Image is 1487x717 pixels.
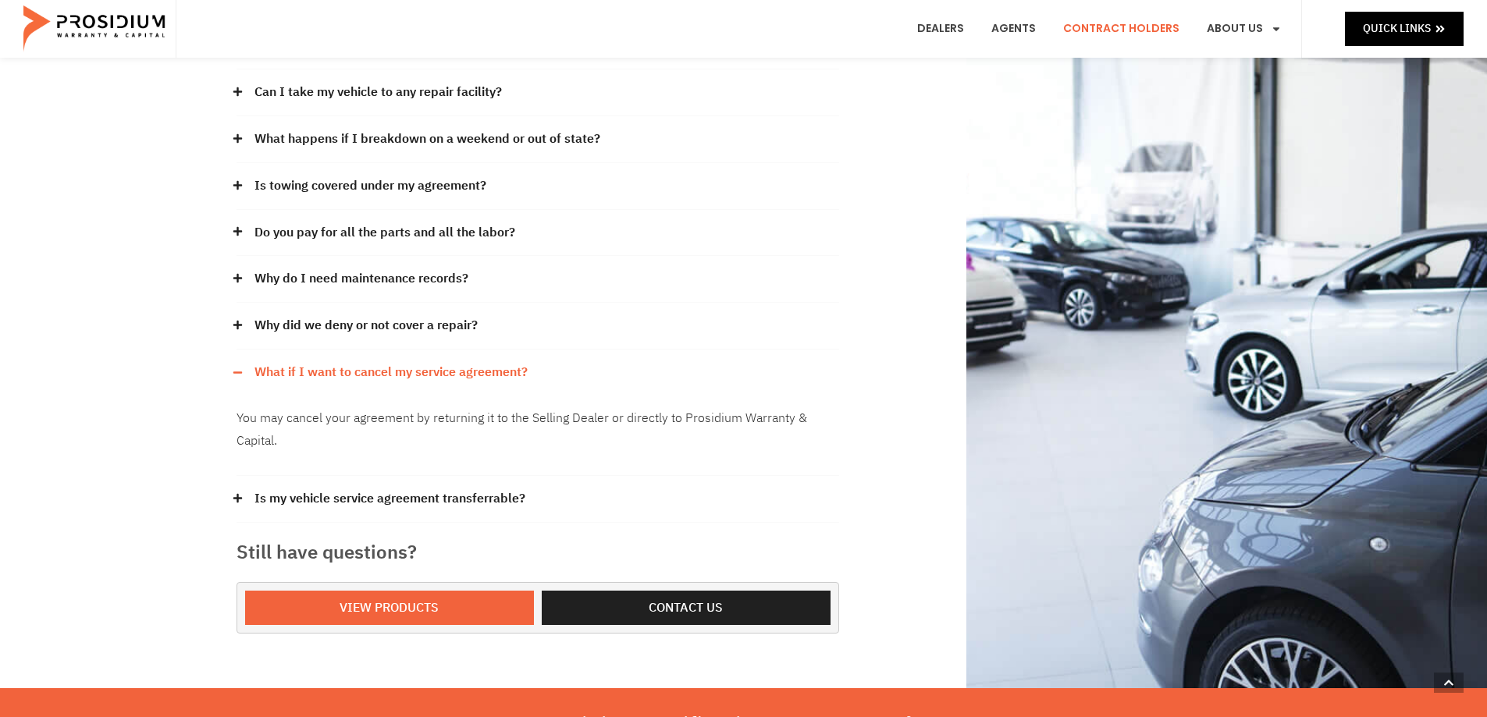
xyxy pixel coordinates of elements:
[254,268,468,290] a: Why do I need maintenance records?
[254,314,478,337] a: Why did we deny or not cover a repair?
[237,396,839,476] div: What if I want to cancel my service agreement?
[542,591,831,626] a: Contact us
[649,597,723,619] span: Contact us
[237,256,839,303] div: Why do I need maintenance records?
[237,476,839,523] div: Is my vehicle service agreement transferrable?
[340,597,439,619] span: View Products
[254,175,486,197] a: Is towing covered under my agreement?
[245,591,534,626] a: View Products
[237,538,839,566] h3: Still have questions?
[237,350,839,396] div: What if I want to cancel my service agreement?
[254,222,515,244] a: Do you pay for all the parts and all the labor?
[237,163,839,210] div: Is towing covered under my agreement?
[254,81,502,104] a: Can I take my vehicle to any repair facility?
[237,116,839,163] div: What happens if I breakdown on a weekend or out of state?
[1363,19,1431,38] span: Quick Links
[237,69,839,116] div: Can I take my vehicle to any repair facility?
[254,128,600,151] a: What happens if I breakdown on a weekend or out of state?
[254,488,525,510] a: Is my vehicle service agreement transferrable?
[1345,12,1464,45] a: Quick Links
[254,361,528,384] a: What if I want to cancel my service agreement?
[237,210,839,257] div: Do you pay for all the parts and all the labor?
[237,407,839,453] p: You may cancel your agreement by returning it to the Selling Dealer or directly to Prosidium Warr...
[237,303,839,350] div: Why did we deny or not cover a repair?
